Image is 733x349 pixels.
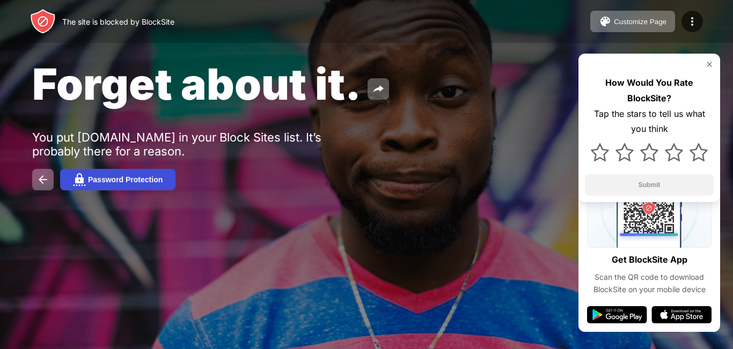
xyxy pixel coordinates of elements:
img: star.svg [690,143,708,161]
button: Submit [585,174,714,196]
img: back.svg [36,173,49,186]
div: Customize Page [614,18,666,26]
img: pallet.svg [599,15,612,28]
img: star.svg [665,143,683,161]
img: rate-us-close.svg [705,60,714,69]
div: Tap the stars to tell us what you think [585,106,714,137]
div: Password Protection [88,175,163,184]
img: header-logo.svg [30,9,56,34]
div: The site is blocked by BlockSite [62,17,174,26]
div: Scan the QR code to download BlockSite on your mobile device [587,271,712,295]
div: You put [DOMAIN_NAME] in your Block Sites list. It’s probably there for a reason. [32,130,364,158]
img: menu-icon.svg [686,15,699,28]
img: star.svg [591,143,609,161]
img: app-store.svg [651,306,712,323]
img: star.svg [640,143,658,161]
img: share.svg [372,83,385,95]
button: Customize Page [590,11,675,32]
img: star.svg [615,143,634,161]
img: password.svg [73,173,86,186]
div: Get BlockSite App [612,252,687,268]
div: How Would You Rate BlockSite? [585,75,714,106]
span: Forget about it. [32,58,361,110]
img: google-play.svg [587,306,647,323]
button: Password Protection [60,169,175,190]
